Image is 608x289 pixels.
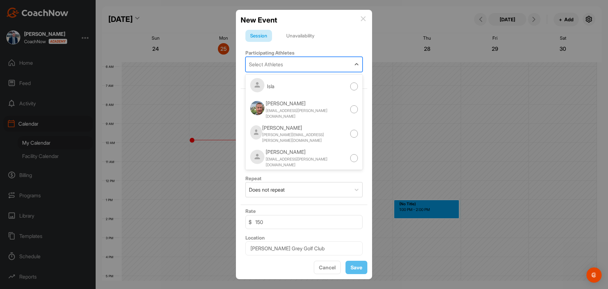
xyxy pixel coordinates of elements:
[266,100,350,107] div: [PERSON_NAME]
[245,215,363,229] input: 0
[241,15,277,25] h2: New Event
[245,50,294,56] label: Participating Athletes
[266,108,350,119] div: [EMAIL_ADDRESS][PERSON_NAME][DOMAIN_NAME]
[245,235,265,241] label: Location
[249,61,283,68] div: Select Athletes
[249,218,252,226] span: $
[245,208,256,214] label: Rate
[249,186,285,194] div: Does not repeat
[245,30,272,42] div: Session
[586,267,602,283] div: Open Intercom Messenger
[262,124,350,132] div: [PERSON_NAME]
[282,30,319,42] div: Unavailability
[314,261,341,274] button: Cancel
[250,150,264,164] img: square_default-ef6cabf814de5a2bf16c804365e32c732080f9872bdf737d349900a9daf73cf9.png
[250,125,262,140] img: square_default-ef6cabf814de5a2bf16c804365e32c732080f9872bdf737d349900a9daf73cf9.png
[245,74,363,82] div: + Invite New Athlete
[262,132,350,143] div: [PERSON_NAME][EMAIL_ADDRESS][PERSON_NAME][DOMAIN_NAME]
[245,175,262,181] label: Repeat
[266,156,350,168] div: [EMAIL_ADDRESS][PERSON_NAME][DOMAIN_NAME]
[250,101,264,115] img: square_430a3476ac6e4396a9e6a068588166c6.jpg
[267,82,274,90] div: Isla
[250,78,264,92] img: square_default-ef6cabf814de5a2bf16c804365e32c732080f9872bdf737d349900a9daf73cf9.png
[266,148,350,156] div: [PERSON_NAME]
[361,16,366,21] img: info
[345,261,367,274] button: Save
